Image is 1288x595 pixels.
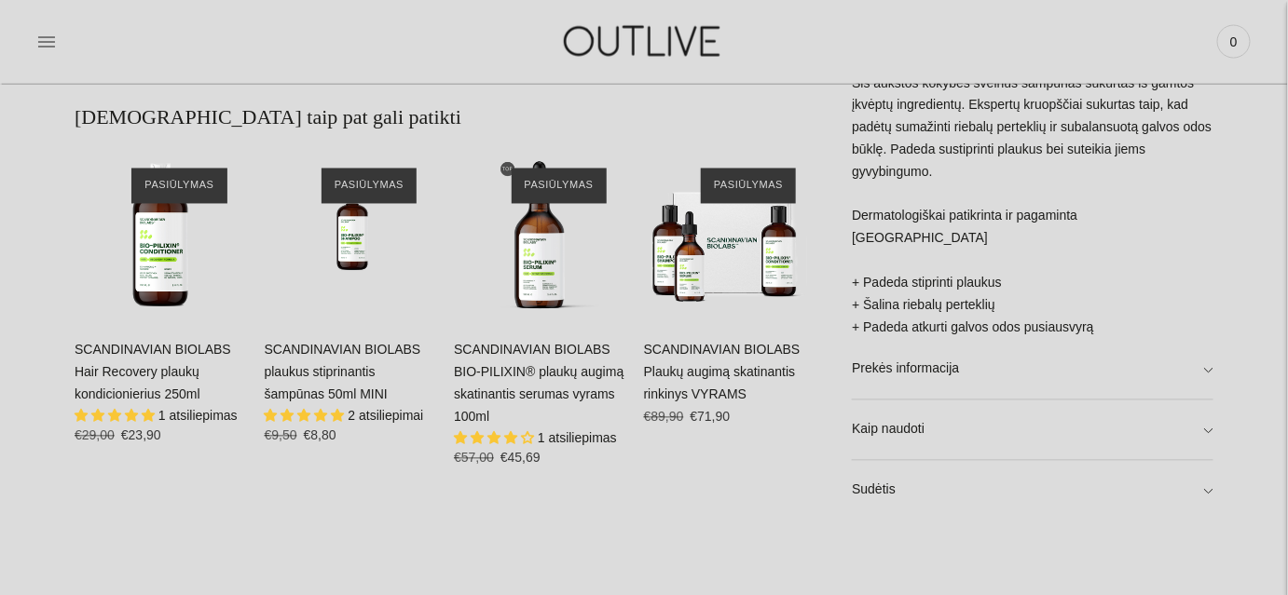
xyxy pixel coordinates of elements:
[454,451,494,466] s: €57,00
[454,431,538,446] span: 4.00 stars
[75,428,115,443] s: €29,00
[500,451,541,466] span: €45,69
[1217,21,1251,62] a: 0
[538,431,617,446] span: 1 atsiliepimas
[852,400,1213,460] a: Kaip naudoti
[454,343,623,425] a: SCANDINAVIAN BIOLABS BIO-PILIXIN® plaukų augimą skatinantis serumas vyrams 100ml
[121,428,161,443] span: €23,90
[158,409,238,424] span: 1 atsiliepimas
[265,343,421,402] a: SCANDINAVIAN BIOLABS plaukus stiprinantis šampūnas 50ml MINI
[75,104,815,132] h2: [DEMOGRAPHIC_DATA] taip pat gali patikti
[348,409,423,424] span: 2 atsiliepimai
[75,150,246,321] a: SCANDINAVIAN BIOLABS Hair Recovery plaukų kondicionierius 250ml
[265,150,436,321] a: SCANDINAVIAN BIOLABS plaukus stiprinantis šampūnas 50ml MINI
[852,461,1213,521] a: Sudėtis
[644,150,815,321] a: SCANDINAVIAN BIOLABS Plaukų augimą skatinantis rinkinys VYRAMS
[75,343,231,402] a: SCANDINAVIAN BIOLABS Hair Recovery plaukų kondicionierius 250ml
[852,17,1213,521] div: Be vaistų, saugus kasdieniam naudojimui Šis aukštos kokybės švelnus šampūnas sukurtas iš gamtos į...
[265,428,297,443] s: €9,50
[75,409,158,424] span: 5.00 stars
[691,410,731,425] span: €71,90
[1221,29,1247,55] span: 0
[304,428,336,443] span: €8,80
[528,9,760,74] img: OUTLIVE
[644,410,684,425] s: €89,90
[644,343,801,402] a: SCANDINAVIAN BIOLABS Plaukų augimą skatinantis rinkinys VYRAMS
[454,150,625,321] a: SCANDINAVIAN BIOLABS BIO-PILIXIN® plaukų augimą skatinantis serumas vyrams 100ml
[265,409,349,424] span: 5.00 stars
[852,340,1213,399] a: Prekės informacija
